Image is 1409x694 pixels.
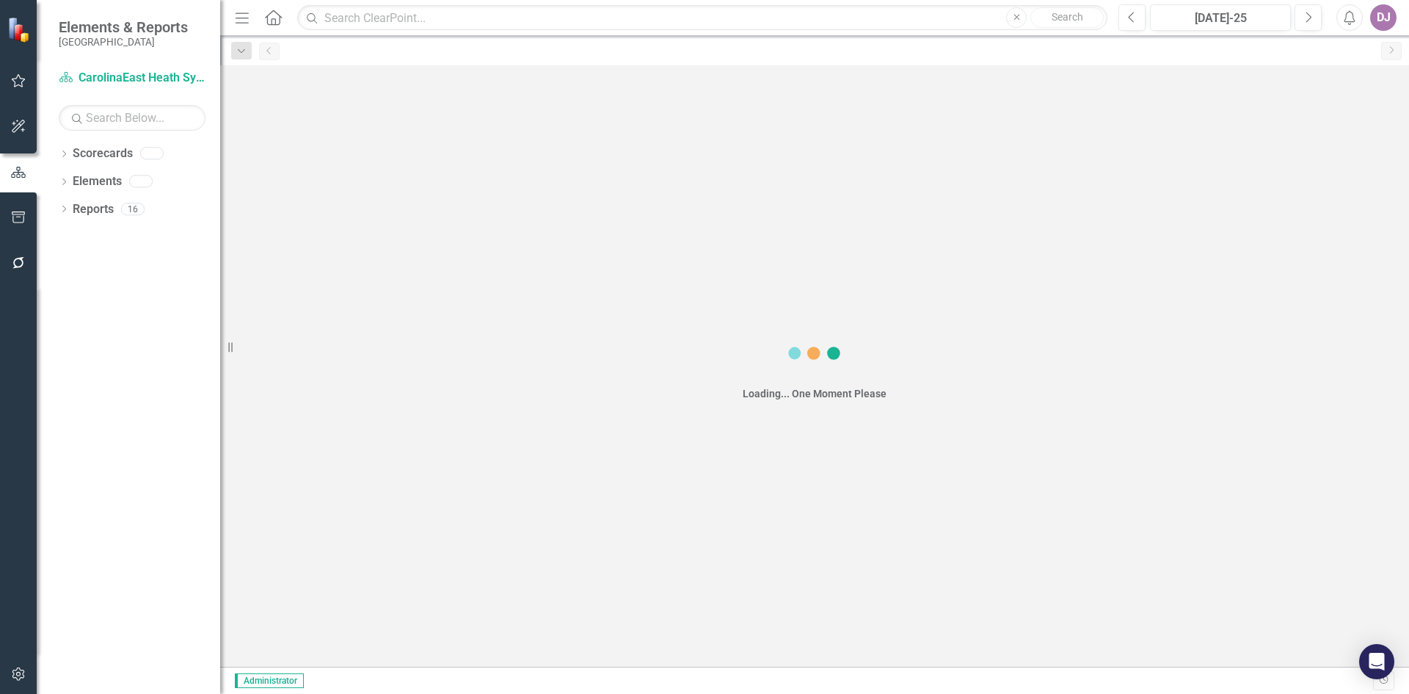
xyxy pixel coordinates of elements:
[1359,644,1394,679] div: Open Intercom Messenger
[1370,4,1397,31] button: DJ
[73,145,133,162] a: Scorecards
[1030,7,1104,28] button: Search
[1052,11,1083,23] span: Search
[121,203,145,215] div: 16
[297,5,1107,31] input: Search ClearPoint...
[235,673,304,688] span: Administrator
[1155,10,1286,27] div: [DATE]-25
[59,18,188,36] span: Elements & Reports
[73,173,122,190] a: Elements
[73,201,114,218] a: Reports
[59,36,188,48] small: [GEOGRAPHIC_DATA]
[59,105,205,131] input: Search Below...
[59,70,205,87] a: CarolinaEast Heath System
[743,386,886,401] div: Loading... One Moment Please
[7,17,33,43] img: ClearPoint Strategy
[1150,4,1291,31] button: [DATE]-25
